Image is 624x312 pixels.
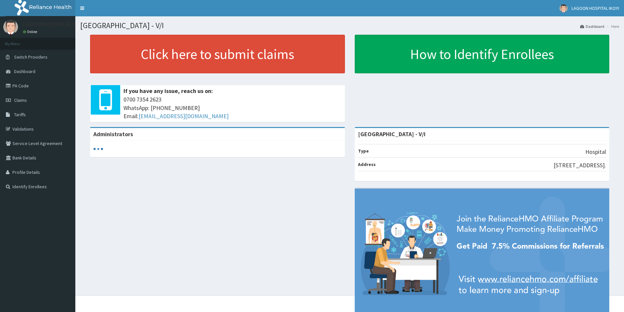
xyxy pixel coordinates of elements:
b: Type [358,148,369,154]
b: Address [358,161,376,167]
span: Claims [14,97,27,103]
b: If you have any issue, reach us on: [123,87,213,95]
strong: [GEOGRAPHIC_DATA] - V/I [358,130,425,138]
li: Here [605,24,619,29]
a: Online [23,29,39,34]
svg: audio-loading [93,144,103,154]
p: [STREET_ADDRESS]. [554,161,606,170]
img: User Image [559,4,568,12]
span: 0700 7354 2623 WhatsApp: [PHONE_NUMBER] Email: [123,95,342,120]
a: Dashboard [580,24,604,29]
p: Hospital [585,148,606,156]
b: Administrators [93,130,133,138]
a: [EMAIL_ADDRESS][DOMAIN_NAME] [139,112,229,120]
img: User Image [3,20,18,34]
span: Tariffs [14,112,26,118]
span: LAGOON HOSPITAL IKOYI [572,5,619,11]
p: LAGOON HOSPITAL IKOYI [23,21,86,27]
a: How to Identify Enrollees [355,35,610,73]
span: Switch Providers [14,54,47,60]
a: Click here to submit claims [90,35,345,73]
span: Dashboard [14,68,35,74]
h1: [GEOGRAPHIC_DATA] - V/I [80,21,619,30]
